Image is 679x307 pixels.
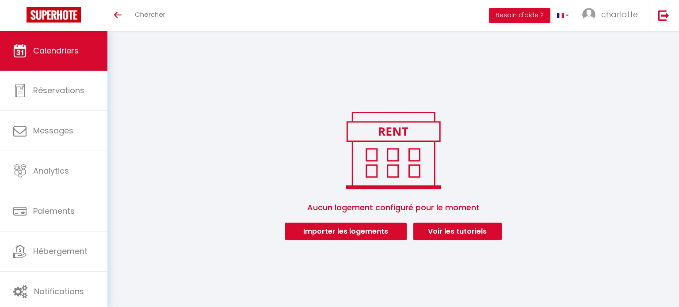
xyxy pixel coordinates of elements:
[27,7,81,23] img: Super Booking
[658,10,669,21] img: logout
[34,286,84,297] span: Notifications
[582,8,595,21] img: ...
[413,223,502,240] a: Voir les tutoriels
[337,108,450,193] img: rent.png
[118,193,668,223] span: Aucun logement configuré pour le moment
[33,165,69,176] span: Analytics
[33,125,73,136] span: Messages
[33,205,75,216] span: Paiements
[33,85,84,96] span: Réservations
[285,223,407,240] button: Importer les logements
[601,9,638,20] span: charlotte
[135,10,165,19] span: Chercher
[33,45,79,56] span: Calendriers
[489,8,550,23] button: Besoin d'aide ?
[33,246,88,257] span: Hébergement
